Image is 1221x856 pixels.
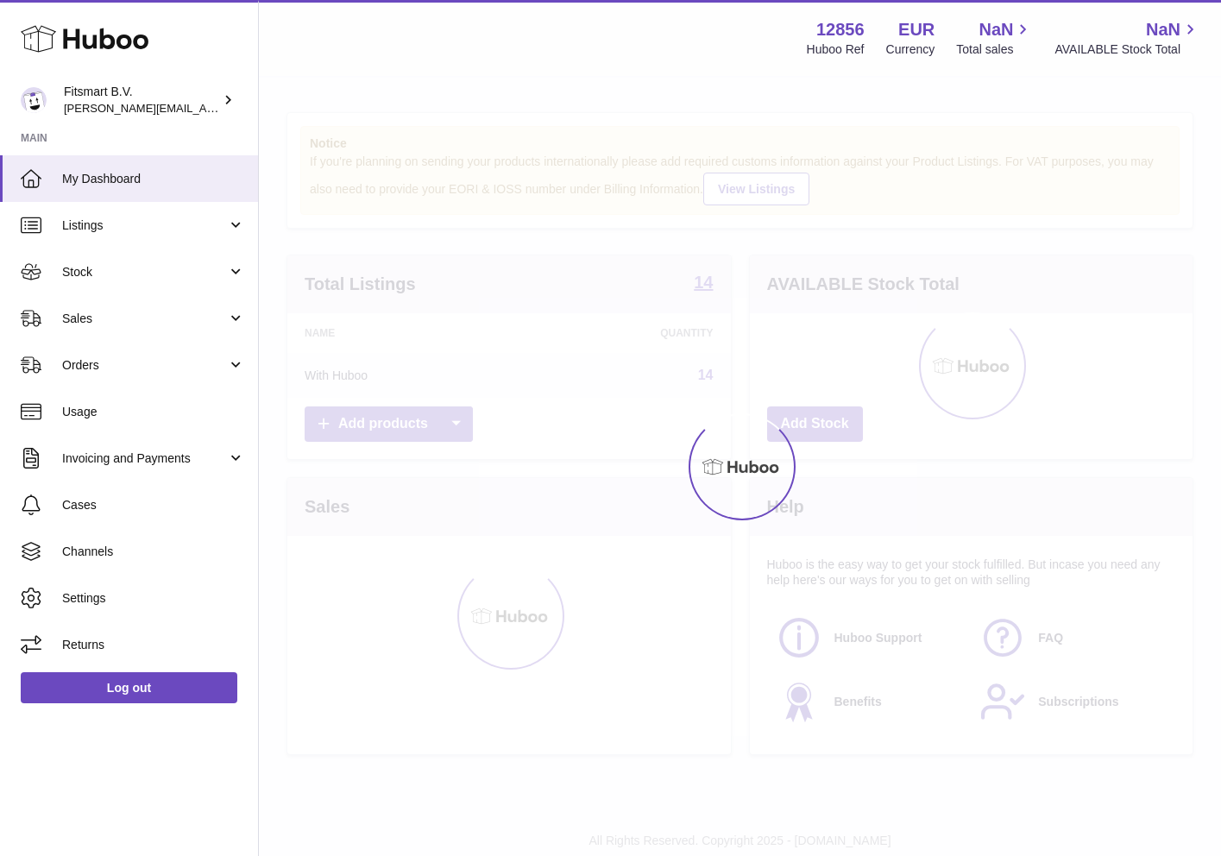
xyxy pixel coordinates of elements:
[62,637,245,653] span: Returns
[1054,18,1200,58] a: NaN AVAILABLE Stock Total
[62,311,227,327] span: Sales
[956,41,1033,58] span: Total sales
[816,18,865,41] strong: 12856
[886,41,935,58] div: Currency
[1146,18,1180,41] span: NaN
[898,18,935,41] strong: EUR
[956,18,1033,58] a: NaN Total sales
[807,41,865,58] div: Huboo Ref
[979,18,1013,41] span: NaN
[64,101,346,115] span: [PERSON_NAME][EMAIL_ADDRESS][DOMAIN_NAME]
[64,84,219,116] div: Fitsmart B.V.
[62,450,227,467] span: Invoicing and Payments
[62,171,245,187] span: My Dashboard
[62,217,227,234] span: Listings
[62,357,227,374] span: Orders
[62,264,227,280] span: Stock
[21,672,237,703] a: Log out
[1054,41,1200,58] span: AVAILABLE Stock Total
[21,87,47,113] img: jonathan@leaderoo.com
[62,590,245,607] span: Settings
[62,497,245,513] span: Cases
[62,404,245,420] span: Usage
[62,544,245,560] span: Channels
